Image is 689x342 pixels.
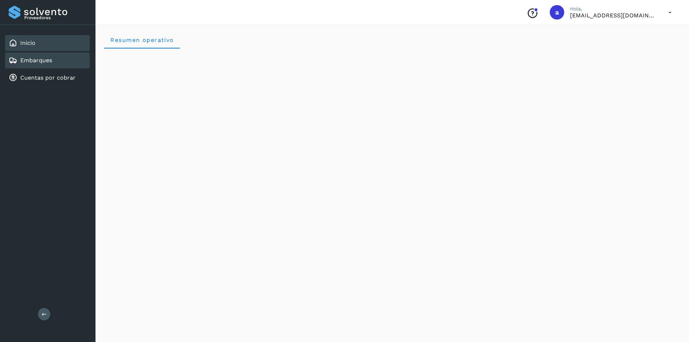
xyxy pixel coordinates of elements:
[20,39,35,46] a: Inicio
[570,12,657,19] p: aux.facturacion@atpilot.mx
[570,6,657,12] p: Hola,
[5,35,90,51] div: Inicio
[5,70,90,86] div: Cuentas por cobrar
[20,57,52,64] a: Embarques
[20,74,76,81] a: Cuentas por cobrar
[110,37,174,43] span: Resumen operativo
[24,15,87,20] p: Proveedores
[5,52,90,68] div: Embarques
